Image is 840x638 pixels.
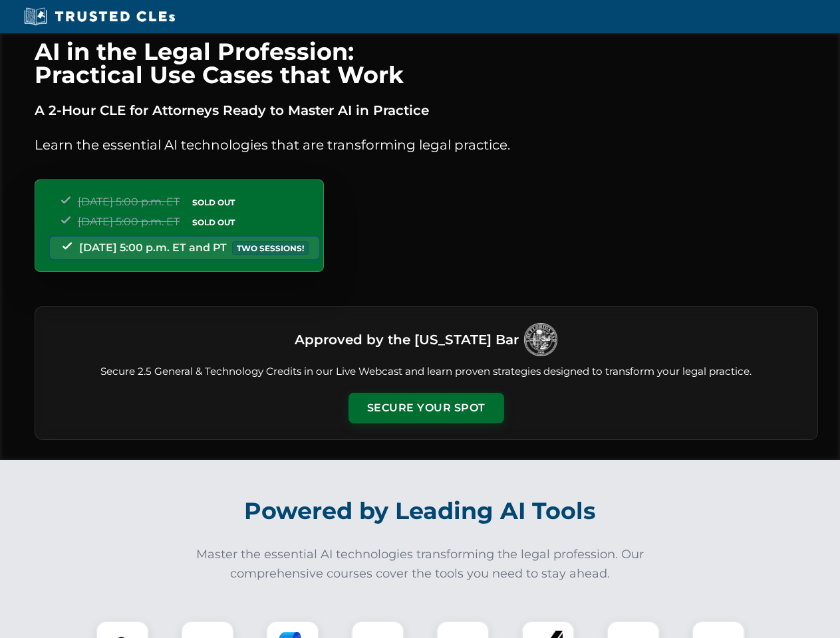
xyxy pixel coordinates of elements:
span: SOLD OUT [188,215,239,229]
h2: Powered by Leading AI Tools [52,488,789,534]
p: Secure 2.5 General & Technology Credits in our Live Webcast and learn proven strategies designed ... [51,364,801,379]
span: [DATE] 5:00 p.m. ET [78,195,180,208]
p: Master the essential AI technologies transforming the legal profession. Our comprehensive courses... [188,545,653,584]
p: A 2-Hour CLE for Attorneys Ready to Master AI in Practice [35,100,818,121]
img: Logo [524,323,557,356]
h3: Approved by the [US_STATE] Bar [295,328,519,352]
span: SOLD OUT [188,195,239,209]
button: Secure Your Spot [349,393,504,423]
h1: AI in the Legal Profession: Practical Use Cases that Work [35,40,818,86]
span: [DATE] 5:00 p.m. ET [78,215,180,228]
p: Learn the essential AI technologies that are transforming legal practice. [35,134,818,156]
img: Trusted CLEs [20,7,179,27]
